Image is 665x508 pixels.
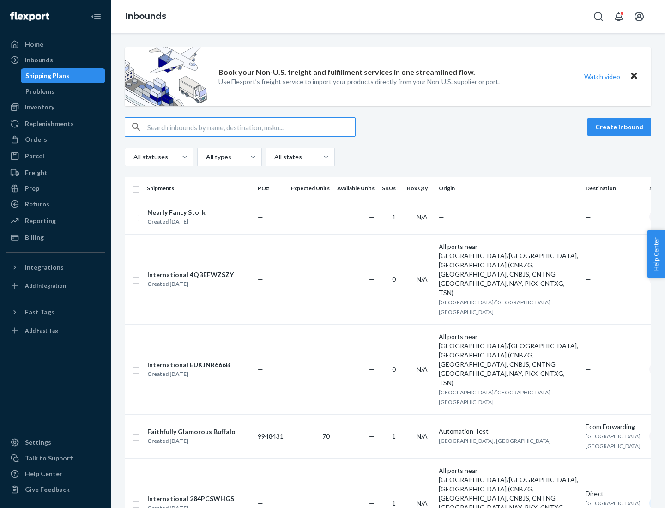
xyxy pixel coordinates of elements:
[147,208,206,217] div: Nearly Fancy Stork
[6,53,105,67] a: Inbounds
[21,68,106,83] a: Shipping Plans
[25,469,62,478] div: Help Center
[6,278,105,293] a: Add Integration
[25,282,66,290] div: Add Integration
[392,275,396,283] span: 0
[258,213,263,221] span: —
[87,7,105,26] button: Close Navigation
[6,116,105,131] a: Replenishments
[6,213,105,228] a: Reporting
[205,152,206,162] input: All types
[403,177,435,200] th: Box Qty
[25,263,64,272] div: Integrations
[25,438,51,447] div: Settings
[439,389,552,405] span: [GEOGRAPHIC_DATA]/[GEOGRAPHIC_DATA], [GEOGRAPHIC_DATA]
[369,365,375,373] span: —
[25,308,54,317] div: Fast Tags
[6,466,105,481] a: Help Center
[435,177,582,200] th: Origin
[6,323,105,338] a: Add Fast Tag
[147,494,234,503] div: International 284PCSWHGS
[25,216,56,225] div: Reporting
[25,71,69,80] div: Shipping Plans
[147,369,230,379] div: Created [DATE]
[25,151,44,161] div: Parcel
[6,230,105,245] a: Billing
[439,437,551,444] span: [GEOGRAPHIC_DATA], [GEOGRAPHIC_DATA]
[6,451,105,466] a: Talk to Support
[439,427,578,436] div: Automation Test
[417,365,428,373] span: N/A
[25,40,43,49] div: Home
[10,12,49,21] img: Flexport logo
[6,305,105,320] button: Fast Tags
[628,70,640,83] button: Close
[25,454,73,463] div: Talk to Support
[287,177,333,200] th: Expected Units
[25,55,53,65] div: Inbounds
[25,135,47,144] div: Orders
[392,432,396,440] span: 1
[147,217,206,226] div: Created [DATE]
[630,7,648,26] button: Open account menu
[6,37,105,52] a: Home
[25,119,74,128] div: Replenishments
[6,100,105,115] a: Inventory
[258,365,263,373] span: —
[147,270,234,279] div: International 4QBEFWZSZY
[587,118,651,136] button: Create inbound
[126,11,166,21] a: Inbounds
[439,242,578,297] div: All ports near [GEOGRAPHIC_DATA]/[GEOGRAPHIC_DATA], [GEOGRAPHIC_DATA] (CNBZG, [GEOGRAPHIC_DATA], ...
[439,299,552,315] span: [GEOGRAPHIC_DATA]/[GEOGRAPHIC_DATA], [GEOGRAPHIC_DATA]
[586,275,591,283] span: —
[392,365,396,373] span: 0
[369,432,375,440] span: —
[392,213,396,221] span: 1
[147,118,355,136] input: Search inbounds by name, destination, msku...
[610,7,628,26] button: Open notifications
[258,275,263,283] span: —
[218,77,500,86] p: Use Flexport’s freight service to import your products directly from your Non-U.S. supplier or port.
[6,132,105,147] a: Orders
[589,7,608,26] button: Open Search Box
[322,432,330,440] span: 70
[586,365,591,373] span: —
[578,70,626,83] button: Watch video
[6,149,105,163] a: Parcel
[258,499,263,507] span: —
[369,499,375,507] span: —
[417,213,428,221] span: N/A
[392,499,396,507] span: 1
[133,152,133,162] input: All statuses
[25,200,49,209] div: Returns
[586,489,642,498] div: Direct
[25,184,39,193] div: Prep
[147,436,236,446] div: Created [DATE]
[333,177,378,200] th: Available Units
[439,213,444,221] span: —
[147,279,234,289] div: Created [DATE]
[586,213,591,221] span: —
[25,87,54,96] div: Problems
[369,213,375,221] span: —
[6,197,105,212] a: Returns
[586,422,642,431] div: Ecom Forwarding
[586,433,642,449] span: [GEOGRAPHIC_DATA], [GEOGRAPHIC_DATA]
[582,177,646,200] th: Destination
[417,432,428,440] span: N/A
[25,485,70,494] div: Give Feedback
[25,168,48,177] div: Freight
[25,103,54,112] div: Inventory
[25,327,58,334] div: Add Fast Tag
[254,177,287,200] th: PO#
[254,414,287,458] td: 9948431
[378,177,403,200] th: SKUs
[6,181,105,196] a: Prep
[218,67,475,78] p: Book your Non-U.S. freight and fulfillment services in one streamlined flow.
[6,260,105,275] button: Integrations
[147,360,230,369] div: International EUKJNR666B
[647,230,665,278] button: Help Center
[417,275,428,283] span: N/A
